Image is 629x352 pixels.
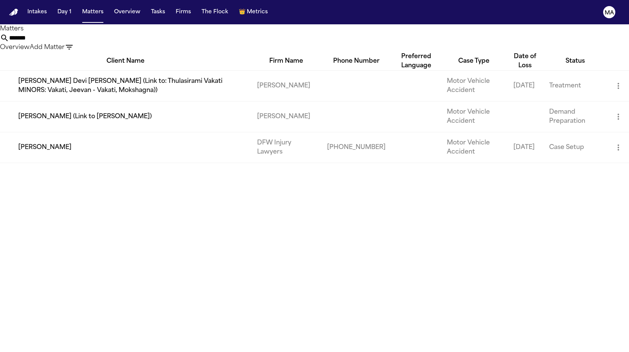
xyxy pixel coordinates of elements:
td: [PERSON_NAME] [251,70,321,101]
button: Matters [79,5,106,19]
td: Motor Vehicle Accident [441,70,507,101]
button: The Flock [199,5,231,19]
button: Tasks [148,5,168,19]
td: Motor Vehicle Accident [441,101,507,132]
td: Demand Preparation [543,101,608,132]
div: Phone Number [321,57,392,66]
button: Overview [111,5,143,19]
button: Day 1 [54,5,75,19]
td: DFW Injury Lawyers [251,132,321,163]
button: crownMetrics [236,5,271,19]
td: [PHONE_NUMBER] [321,132,392,163]
div: Preferred Language [392,52,440,70]
a: Home [9,9,18,16]
td: [PERSON_NAME] [251,101,321,132]
td: Treatment [543,70,608,101]
button: Add Matter [30,43,65,52]
button: Intakes [24,5,50,19]
div: Date of Loss [507,52,543,70]
td: [DATE] [507,132,543,163]
div: Firm Name [251,57,321,66]
td: Motor Vehicle Accident [441,132,507,163]
td: Case Setup [543,132,608,163]
button: Firms [173,5,194,19]
div: Case Type [441,57,507,66]
div: Status [543,57,608,66]
img: Finch Logo [9,9,18,16]
td: [DATE] [507,70,543,101]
